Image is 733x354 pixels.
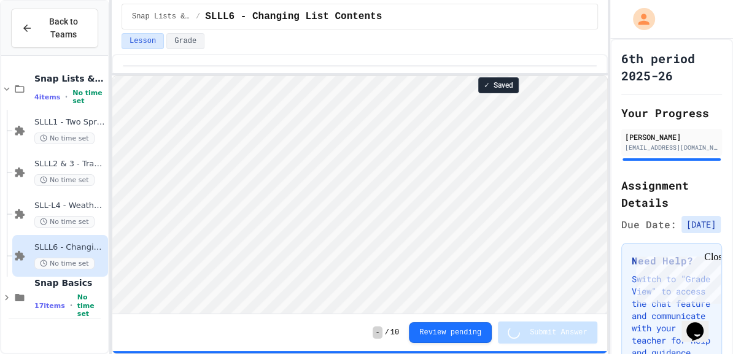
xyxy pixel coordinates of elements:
[34,258,95,269] span: No time set
[132,12,191,21] span: Snap Lists & Loops
[621,217,677,232] span: Due Date:
[621,104,722,121] h2: Your Progress
[72,89,106,105] span: No time set
[409,322,492,343] button: Review pending
[34,242,106,253] span: SLLL6 - Changing List Contents
[205,9,382,24] span: SLLL6 - Changing List Contents
[625,143,718,152] div: [EMAIL_ADDRESS][DOMAIN_NAME]
[34,277,106,288] span: Snap Basics
[621,177,722,211] h2: Assignment Details
[65,92,68,102] span: •
[494,80,513,90] span: Saved
[34,174,95,186] span: No time set
[34,73,106,84] span: Snap Lists & Loops
[385,328,389,337] span: /
[77,293,106,318] span: No time set
[390,328,399,337] span: 10
[40,15,88,41] span: Back to Teams
[484,80,490,90] span: ✓
[70,301,72,310] span: •
[620,5,658,33] div: My Account
[625,131,718,142] div: [PERSON_NAME]
[122,33,164,49] button: Lesson
[621,50,722,84] h1: 6th period 2025-26
[34,133,95,144] span: No time set
[196,12,200,21] span: /
[5,5,85,78] div: Chat with us now!Close
[34,159,106,169] span: SLLL2 & 3 - Traversing a List
[166,33,204,49] button: Grade
[34,302,65,310] span: 17 items
[631,252,721,304] iframe: chat widget
[112,76,607,314] iframe: To enrich screen reader interactions, please activate Accessibility in Grammarly extension settings
[34,117,106,128] span: SLLL1 - Two Sprites Talking
[34,216,95,228] span: No time set
[34,201,106,211] span: SLL-L4 - Weather Permitting Program
[681,305,721,342] iframe: chat widget
[373,326,382,339] span: -
[681,216,721,233] span: [DATE]
[34,93,60,101] span: 4 items
[530,328,588,337] span: Submit Answer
